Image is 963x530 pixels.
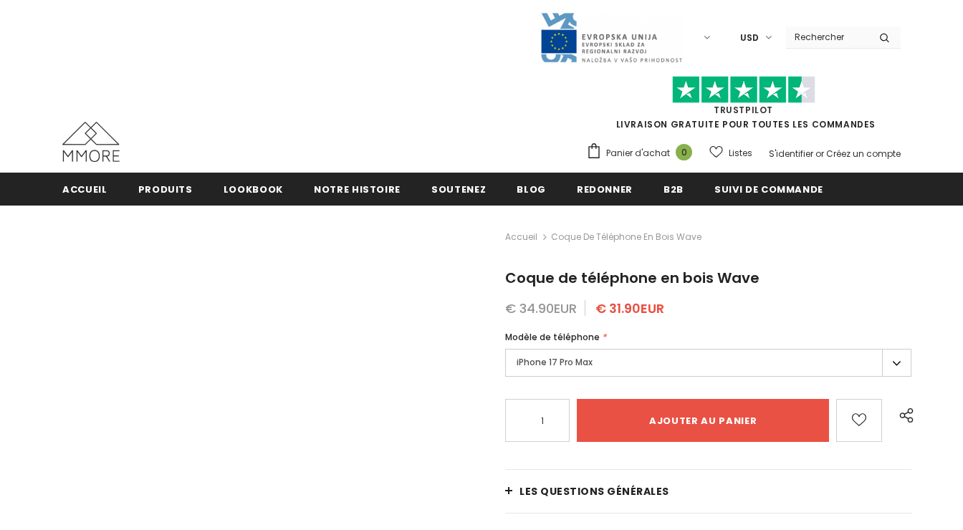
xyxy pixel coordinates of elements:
[505,299,577,317] span: € 34.90EUR
[729,146,752,160] span: Listes
[540,31,683,43] a: Javni Razpis
[714,183,823,196] span: Suivi de commande
[505,228,537,246] a: Accueil
[517,183,546,196] span: Blog
[769,148,813,160] a: S'identifier
[663,183,684,196] span: B2B
[224,183,283,196] span: Lookbook
[62,183,107,196] span: Accueil
[577,183,633,196] span: Redonner
[586,82,901,130] span: LIVRAISON GRATUITE POUR TOUTES LES COMMANDES
[505,331,600,343] span: Modèle de téléphone
[676,144,692,160] span: 0
[224,173,283,205] a: Lookbook
[505,349,911,377] label: iPhone 17 Pro Max
[672,76,815,104] img: Faites confiance aux étoiles pilotes
[62,173,107,205] a: Accueil
[62,122,120,162] img: Cas MMORE
[577,173,633,205] a: Redonner
[138,173,193,205] a: Produits
[815,148,824,160] span: or
[577,399,829,442] input: Ajouter au panier
[540,11,683,64] img: Javni Razpis
[314,173,401,205] a: Notre histoire
[505,268,760,288] span: Coque de téléphone en bois Wave
[431,183,486,196] span: soutenez
[714,104,773,116] a: TrustPilot
[519,484,669,498] span: Les questions générales
[505,470,911,513] a: Les questions générales
[595,299,664,317] span: € 31.90EUR
[551,228,701,246] span: Coque de téléphone en bois Wave
[586,143,699,164] a: Panier d'achat 0
[606,146,670,160] span: Panier d'achat
[663,173,684,205] a: B2B
[138,183,193,196] span: Produits
[709,140,752,165] a: Listes
[431,173,486,205] a: soutenez
[314,183,401,196] span: Notre histoire
[786,26,868,47] input: Search Site
[714,173,823,205] a: Suivi de commande
[826,148,901,160] a: Créez un compte
[740,31,759,45] span: USD
[517,173,546,205] a: Blog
